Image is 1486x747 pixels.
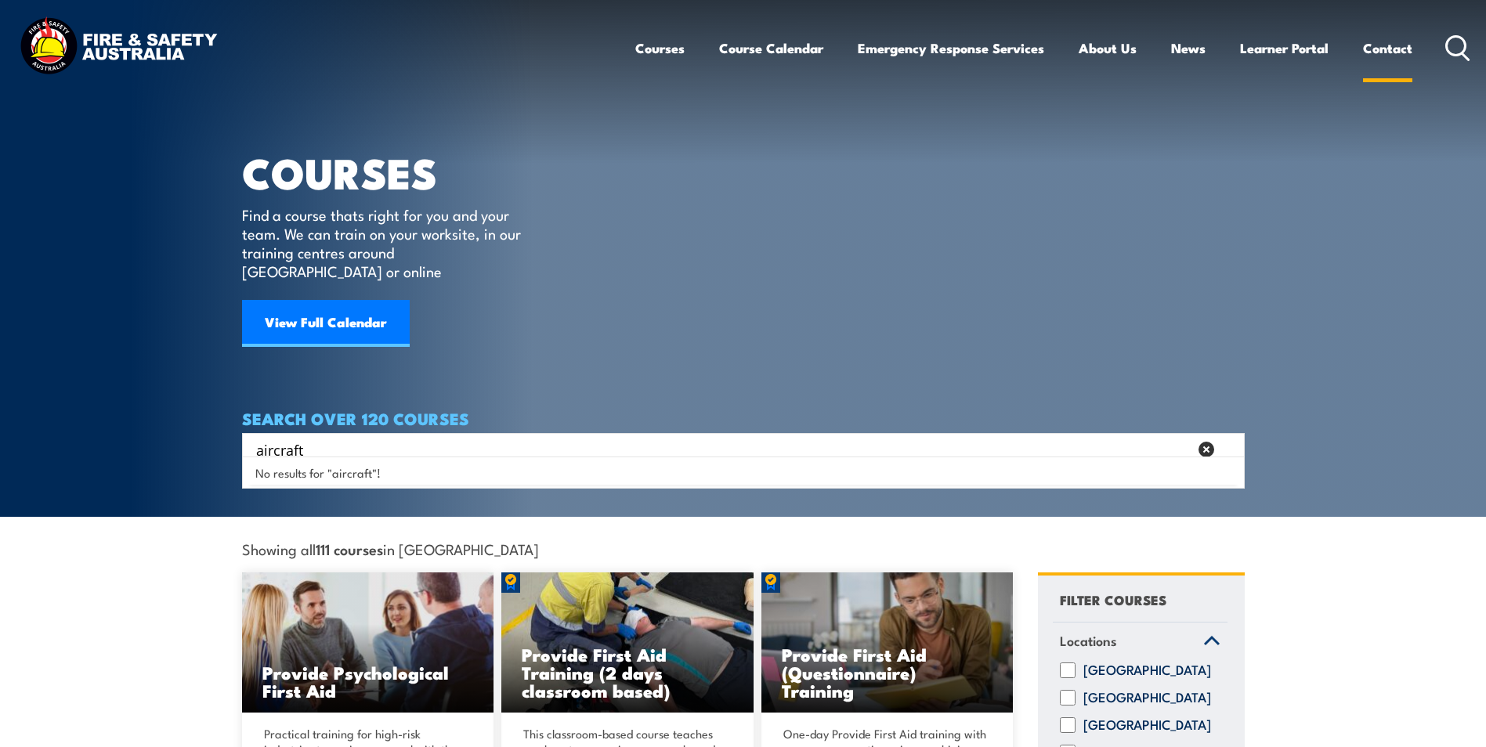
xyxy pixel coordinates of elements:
a: Learner Portal [1240,27,1329,69]
a: View Full Calendar [242,300,410,347]
h3: Provide First Aid Training (2 days classroom based) [522,645,733,699]
button: Search magnifier button [1217,438,1239,460]
a: Course Calendar [719,27,823,69]
a: Locations [1053,622,1227,663]
a: News [1171,27,1206,69]
label: [GEOGRAPHIC_DATA] [1083,662,1211,678]
span: Showing all in [GEOGRAPHIC_DATA] [242,540,539,557]
h1: COURSES [242,153,544,190]
input: Search input [256,438,1188,461]
a: Provide First Aid Training (2 days classroom based) [501,572,754,713]
a: Provide Psychological First Aid [242,572,494,713]
label: [GEOGRAPHIC_DATA] [1083,717,1211,733]
h4: SEARCH OVER 120 COURSES [242,410,1245,427]
span: Locations [1060,630,1117,651]
img: Provide First Aid (Blended Learning) [501,572,754,713]
form: Search form [259,438,1191,460]
a: Courses [635,27,685,69]
strong: 111 courses [316,538,383,559]
a: About Us [1079,27,1137,69]
label: [GEOGRAPHIC_DATA] [1083,690,1211,705]
a: Contact [1363,27,1412,69]
p: Find a course thats right for you and your team. We can train on your worksite, in our training c... [242,205,528,280]
a: Emergency Response Services [858,27,1044,69]
h3: Provide First Aid (Questionnaire) Training [782,645,993,699]
span: No results for "aircraft"! [255,465,381,480]
h4: FILTER COURSES [1060,589,1166,610]
img: Mental Health First Aid Refresher Training (Standard) (1) [761,572,1014,713]
a: Provide First Aid (Questionnaire) Training [761,572,1014,713]
img: Mental Health First Aid Training Course from Fire & Safety Australia [242,572,494,713]
h3: Provide Psychological First Aid [262,663,474,699]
